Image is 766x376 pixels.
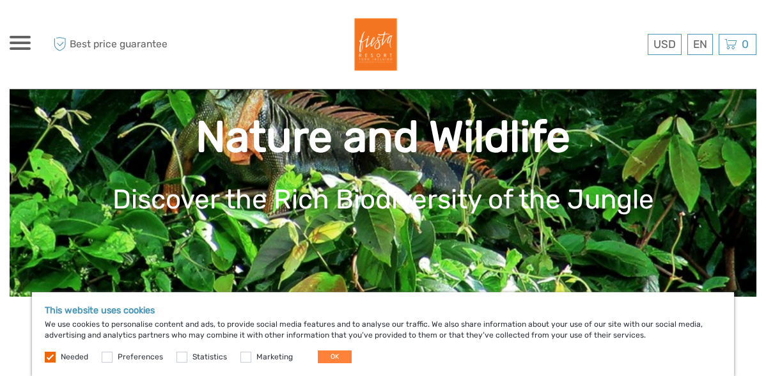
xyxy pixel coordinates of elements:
div: EN [687,34,713,55]
h1: Discover the Rich Biodiversity of the Jungle [29,184,737,215]
h5: This website uses cookies [45,305,721,316]
button: Open LiveChat chat widget [147,20,162,35]
label: Preferences [118,352,163,363]
span: 0 [740,38,751,51]
p: We're away right now. Please check back later! [18,22,145,33]
button: OK [318,350,352,363]
div: We use cookies to personalise content and ads, to provide social media features and to analyse ou... [32,292,734,376]
h1: Nature and Wildlife [29,111,737,163]
label: Statistics [192,352,227,363]
label: Needed [61,352,88,363]
label: Marketing [256,352,293,363]
img: Fiesta Resort [342,13,405,76]
span: Best price guarantee [50,34,196,55]
span: USD [653,38,676,51]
